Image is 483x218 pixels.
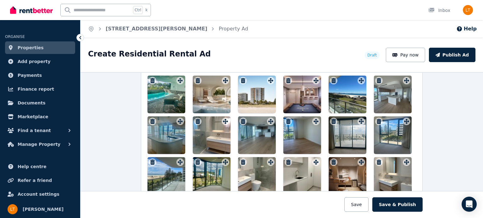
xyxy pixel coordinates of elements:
a: Marketplace [5,110,75,123]
span: Properties [18,44,44,51]
h1: Create Residential Rental Ad [88,49,211,59]
a: Finance report [5,83,75,95]
button: Help [456,25,477,33]
a: Payments [5,69,75,82]
button: Manage Property [5,138,75,151]
button: Save [344,197,368,212]
span: Refer a friend [18,177,52,184]
a: Help centre [5,160,75,173]
nav: Breadcrumb [80,20,256,38]
img: Leanne Taylor [8,204,18,214]
span: k [145,8,147,13]
a: Property Ad [219,26,248,32]
img: RentBetter [10,5,53,15]
a: Account settings [5,188,75,200]
span: Marketplace [18,113,48,120]
button: Pay now [386,48,425,62]
span: Help centre [18,163,47,170]
span: Account settings [18,190,59,198]
span: Find a tenant [18,127,51,134]
a: Documents [5,97,75,109]
span: [PERSON_NAME] [23,205,64,213]
span: Payments [18,72,42,79]
span: Documents [18,99,46,107]
span: Ctrl [133,6,143,14]
button: Find a tenant [5,124,75,137]
a: Properties [5,41,75,54]
span: Manage Property [18,141,60,148]
a: Refer a friend [5,174,75,187]
a: [STREET_ADDRESS][PERSON_NAME] [106,26,207,32]
span: Draft [367,53,377,58]
span: ORGANISE [5,35,25,39]
button: Save & Publish [372,197,423,212]
a: Add property [5,55,75,68]
div: Open Intercom Messenger [462,197,477,212]
span: Finance report [18,85,54,93]
span: Add property [18,58,51,65]
img: Leanne Taylor [463,5,473,15]
div: Inbox [428,7,450,13]
button: Publish Ad [429,48,475,62]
